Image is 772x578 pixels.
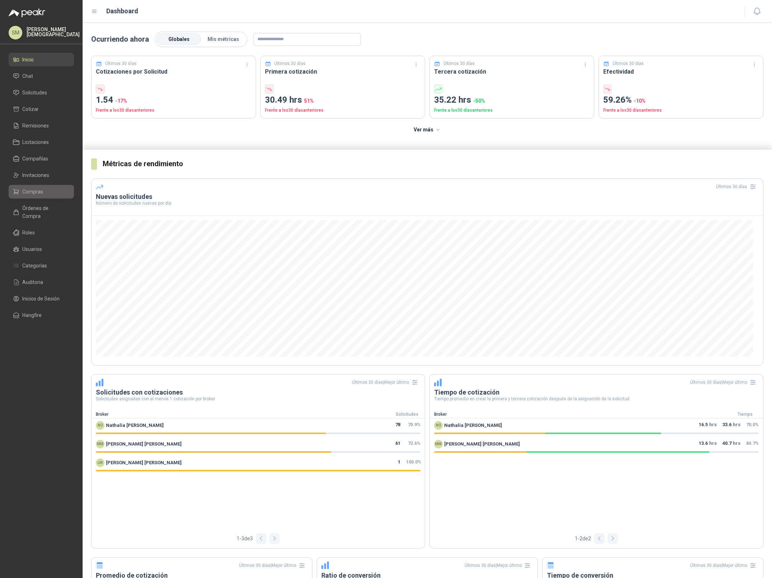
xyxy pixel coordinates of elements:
[690,560,759,571] div: Últimos 30 días | Mejor último
[22,171,49,179] span: Invitaciones
[430,411,727,418] div: Broker
[699,421,717,430] p: hrs
[395,421,400,430] span: 78
[408,422,420,427] span: 70.9 %
[434,93,590,107] p: 35.22 hrs
[722,421,731,430] span: 33.6
[9,53,74,66] a: Inicio
[699,440,708,448] span: 13.6
[613,60,644,67] p: Últimos 30 días
[746,422,759,427] span: 70.0 %
[22,245,42,253] span: Usuarios
[103,158,763,169] h3: Métricas de rendimiento
[9,135,74,149] a: Licitaciones
[106,422,164,429] span: Nathalia [PERSON_NAME]
[22,89,47,97] span: Solicitudes
[9,86,74,99] a: Solicitudes
[208,36,239,42] span: Mis métricas
[22,105,39,113] span: Cotizar
[603,107,759,114] p: Frente a los 30 días anteriores
[398,458,400,467] span: 1
[27,27,80,37] p: [PERSON_NAME] [DEMOGRAPHIC_DATA]
[444,422,502,429] span: Nathalia [PERSON_NAME]
[634,98,646,104] span: -10 %
[91,34,149,45] p: Ocurriendo ahora
[96,93,251,107] p: 1.54
[274,60,306,67] p: Últimos 30 días
[9,152,74,166] a: Compañías
[406,459,421,465] span: 100.0 %
[434,421,443,430] div: NO
[9,259,74,272] a: Categorías
[9,102,74,116] a: Cotizar
[22,262,47,270] span: Categorías
[352,377,420,388] div: Últimos 30 días | Mejor último
[22,204,67,220] span: Órdenes de Compra
[115,98,127,104] span: -17 %
[96,440,104,448] div: MM
[92,411,389,418] div: Broker
[434,388,759,397] h3: Tiempo de cotización
[9,185,74,199] a: Compras
[96,397,420,401] p: Solicitudes asignadas con al menos 1 cotización por broker
[96,388,420,397] h3: Solicitudes con cotizaciones
[722,440,740,448] p: hrs
[395,440,400,448] span: 61
[9,292,74,306] a: Inicios de Sesión
[465,560,533,571] div: Últimos 30 días | Mejor último
[105,60,136,67] p: Últimos 30 días
[699,440,717,448] p: hrs
[690,377,759,388] div: Últimos 30 días | Mejor último
[410,123,445,137] button: Ver más
[9,201,74,223] a: Órdenes de Compra
[96,421,104,430] div: NO
[9,69,74,83] a: Chat
[603,67,759,76] h3: Efectividad
[22,138,49,146] span: Licitaciones
[716,181,759,192] div: Últimos 30 días
[22,188,43,196] span: Compras
[106,459,182,466] span: [PERSON_NAME] [PERSON_NAME]
[746,441,759,446] span: 84.7 %
[434,397,759,401] p: Tiempo promedio en crear la primera y tercera cotización después de la asignación de la solicitud.
[22,311,42,319] span: Hangfire
[237,535,253,542] span: 1 - 3 de 3
[22,72,33,80] span: Chat
[434,440,443,448] div: MM
[9,226,74,239] a: Roles
[727,411,763,418] div: Tiempo
[9,242,74,256] a: Usuarios
[265,93,420,107] p: 30.49 hrs
[96,192,759,201] h3: Nuevas solicitudes
[22,122,49,130] span: Remisiones
[9,26,22,39] div: SM
[22,295,60,303] span: Inicios de Sesión
[699,421,708,430] span: 16.5
[434,107,590,114] p: Frente a los 30 días anteriores
[265,67,420,76] h3: Primera cotización
[722,421,740,430] p: hrs
[9,119,74,132] a: Remisiones
[9,9,45,17] img: Logo peakr
[9,308,74,322] a: Hangfire
[22,56,34,64] span: Inicio
[265,107,420,114] p: Frente a los 30 días anteriores
[96,67,251,76] h3: Cotizaciones por Solicitud
[22,229,35,237] span: Roles
[444,441,520,448] span: [PERSON_NAME] [PERSON_NAME]
[603,93,759,107] p: 59.26%
[575,535,591,542] span: 1 - 2 de 2
[239,560,308,571] div: Últimos 30 días | Mejor último
[408,441,420,446] span: 72.6 %
[22,155,48,163] span: Compañías
[168,36,190,42] span: Globales
[22,278,43,286] span: Auditoria
[434,67,590,76] h3: Tercera cotización
[304,98,314,104] span: 51 %
[96,458,104,467] div: LM
[389,411,425,418] div: Solicitudes
[443,60,475,67] p: Últimos 30 días
[473,98,485,104] span: -50 %
[9,275,74,289] a: Auditoria
[106,441,182,448] span: [PERSON_NAME] [PERSON_NAME]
